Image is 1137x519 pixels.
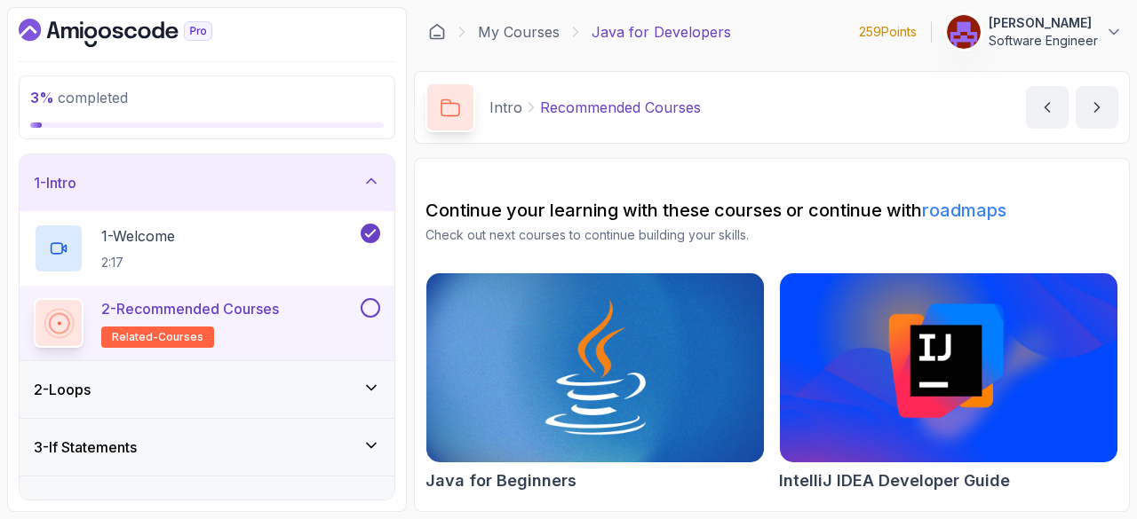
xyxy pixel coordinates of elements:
h2: Continue your learning with these courses or continue with [425,198,1118,223]
h3: 4 - Packages [34,494,115,515]
a: roadmaps [922,200,1006,221]
p: 1 - Welcome [101,225,175,247]
img: user profile image [947,15,981,49]
button: user profile image[PERSON_NAME]Software Engineer [946,14,1123,50]
h3: 3 - If Statements [34,436,137,458]
p: Recommended Courses [540,97,701,118]
a: Dashboard [428,23,446,41]
a: Java for Beginners cardJava for Beginners [425,272,765,493]
h3: 2 - Loops [34,379,91,400]
button: 1-Intro [20,154,394,211]
p: 259 Points [859,23,917,41]
button: 2-Recommended Coursesrelated-courses [34,298,380,348]
button: 1-Welcome2:17 [34,224,380,273]
a: Dashboard [19,19,253,47]
img: IntelliJ IDEA Developer Guide card [780,273,1117,462]
h2: Java for Beginners [425,468,576,493]
a: IntelliJ IDEA Developer Guide cardIntelliJ IDEA Developer Guide [779,272,1118,493]
button: 3-If Statements [20,419,394,476]
span: 3 % [30,89,54,106]
img: Java for Beginners card [426,273,764,462]
p: Java for Developers [592,21,731,43]
h3: 1 - Intro [34,172,76,193]
button: previous content [1026,86,1069,129]
p: [PERSON_NAME] [989,14,1098,32]
p: Check out next courses to continue building your skills. [425,226,1118,244]
p: 2:17 [101,254,175,271]
h2: IntelliJ IDEA Developer Guide [779,468,1010,493]
span: completed [30,89,128,106]
p: Software Engineer [989,32,1098,50]
span: related-courses [112,330,203,344]
p: Intro [489,97,522,118]
a: My Courses [478,21,560,43]
button: 2-Loops [20,361,394,418]
button: next content [1076,86,1118,129]
p: 2 - Recommended Courses [101,298,279,319]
